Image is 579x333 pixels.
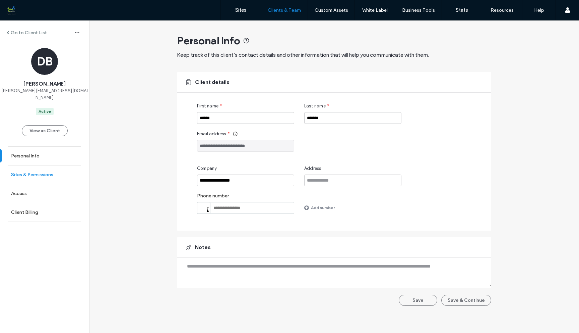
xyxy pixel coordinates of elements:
[195,79,230,86] span: Client details
[197,165,217,172] span: Company
[311,202,335,213] label: Add number
[534,7,544,13] label: Help
[304,112,401,124] input: Last name
[22,125,68,136] button: View as Client
[197,103,218,109] span: First name
[11,191,27,196] label: Access
[31,48,58,75] div: DB
[11,30,47,36] label: Go to Client List
[195,244,211,251] span: Notes
[362,7,388,13] label: White Label
[197,131,226,137] span: Email address
[11,209,38,215] label: Client Billing
[177,34,240,47] span: Personal Info
[23,80,66,88] span: [PERSON_NAME]
[11,153,40,159] label: Personal Info
[491,7,514,13] label: Resources
[197,140,294,152] input: Email address
[315,7,348,13] label: Custom Assets
[15,5,29,11] span: Help
[177,52,429,58] span: Keep track of this client’s contact details and other information that will help you communicate ...
[11,172,53,178] label: Sites & Permissions
[399,295,437,306] button: Save
[456,7,468,13] label: Stats
[197,175,294,186] input: Company
[39,108,51,114] div: Active
[304,175,401,186] input: Address
[235,7,247,13] label: Sites
[441,295,491,306] button: Save & Continue
[197,193,294,202] label: Phone number
[402,7,435,13] label: Business Tools
[197,112,294,124] input: First name
[304,165,321,172] span: Address
[268,7,301,13] label: Clients & Team
[304,103,326,109] span: Last name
